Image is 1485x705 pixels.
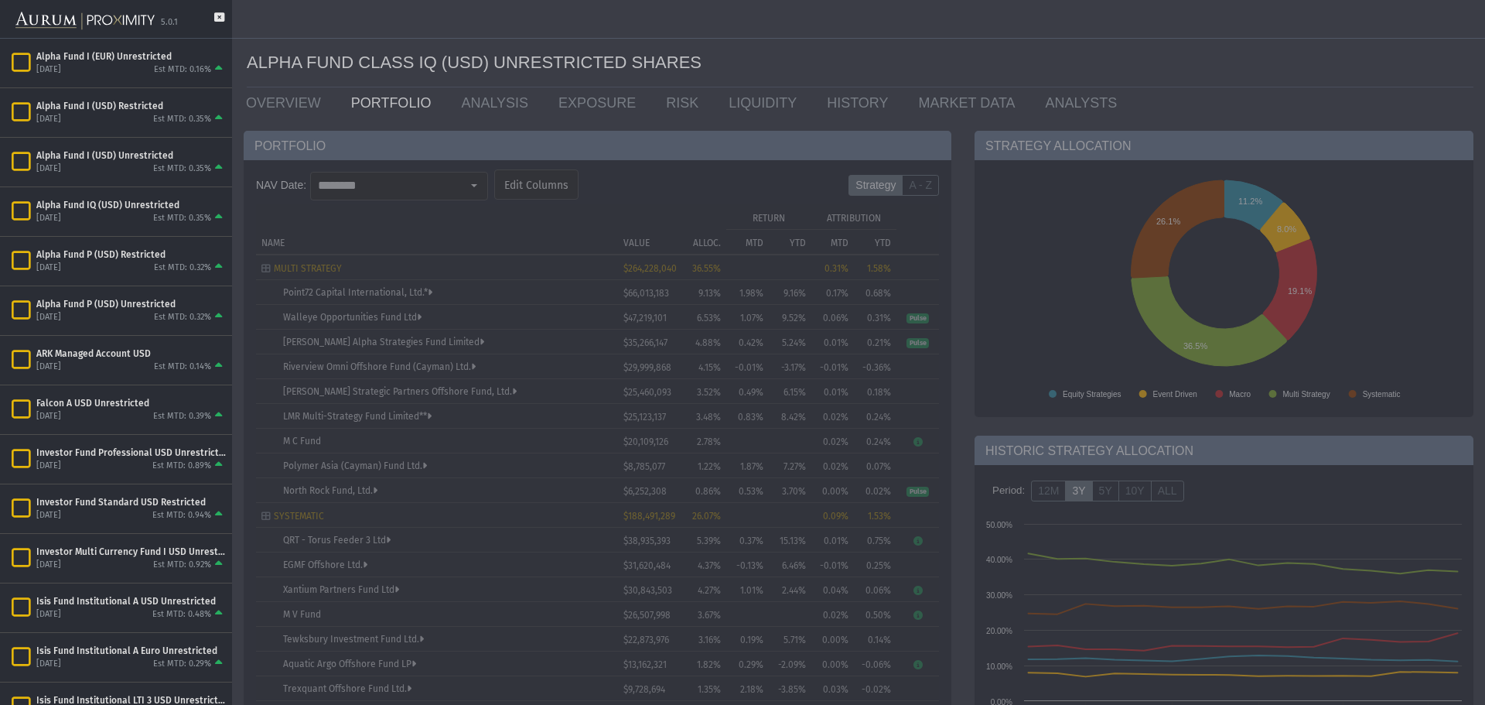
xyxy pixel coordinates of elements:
text: Equity Strategies [1063,390,1121,399]
p: YTD [875,238,891,248]
span: 0.86% [695,486,721,497]
td: 9.16% [769,280,811,305]
td: Column MTD [726,229,769,254]
div: ARK Managed Account USD [36,347,226,360]
div: 1.53% [859,511,891,522]
label: 10Y [1118,481,1152,502]
td: Column NAME [256,204,618,254]
a: QRT - Torus Feeder 3 Ltd [283,535,391,546]
td: 0.06% [811,305,854,330]
td: 0.53% [726,478,769,503]
div: Est MTD: 0.32% [154,312,211,323]
td: 0.75% [854,528,896,553]
div: Est MTD: 0.29% [153,659,211,670]
td: 0.31% [854,305,896,330]
span: 3.48% [696,412,721,423]
text: Multi Strategy [1283,390,1330,399]
td: 0.49% [726,379,769,404]
a: LIQUIDITY [717,87,815,118]
td: -3.85% [769,676,811,701]
td: 0.18% [854,379,896,404]
span: $6,252,308 [623,486,667,497]
td: 0.02% [811,602,854,627]
span: $35,266,147 [623,337,667,348]
label: A - Z [902,175,939,197]
span: $9,728,694 [623,684,665,695]
td: -0.01% [811,553,854,577]
div: HISTORIC STRATEGY ALLOCATION [975,436,1473,465]
div: [DATE] [36,114,61,125]
a: PORTFOLIO [340,87,450,118]
a: North Rock Fund, Ltd. [283,485,377,496]
td: -2.09% [769,652,811,676]
td: 0.02% [854,478,896,503]
span: $26,507,998 [623,610,671,621]
text: 10.00% [986,662,1012,671]
p: NAME [261,238,285,248]
div: [DATE] [36,560,61,571]
div: [DATE] [36,163,61,175]
div: [DATE] [36,312,61,323]
a: RISK [654,87,717,118]
a: Pulse [906,337,929,347]
a: M V Fund [283,609,321,620]
a: HISTORY [815,87,906,118]
td: -0.36% [854,354,896,379]
td: 0.25% [854,553,896,577]
span: SYSTEMATIC [274,511,324,522]
a: Walleye Opportunities Fund Ltd [283,312,422,323]
td: -0.01% [811,354,854,379]
a: [PERSON_NAME] Strategic Partners Offshore Fund, Ltd. [283,386,517,397]
td: 1.98% [726,280,769,305]
div: NAV Date: [256,172,310,199]
td: 0.06% [854,577,896,602]
td: 6.46% [769,553,811,577]
td: 15.13% [769,528,811,553]
p: RETURN [753,213,785,224]
a: Point72 Capital International, Ltd.* [283,287,432,298]
td: 0.21% [854,330,896,354]
label: 5Y [1092,481,1119,502]
text: 19.1% [1288,286,1312,296]
span: 1.82% [697,659,721,670]
span: 1.22% [698,461,721,472]
td: 7.27% [769,453,811,478]
a: OVERVIEW [234,87,340,118]
label: Strategy [848,175,903,197]
span: 4.37% [698,560,721,571]
div: 5.0.1 [161,17,178,29]
td: 6.15% [769,379,811,404]
label: 12M [1031,481,1066,502]
a: Polymer Asia (Cayman) Fund Ltd. [283,460,427,471]
td: 0.02% [811,404,854,429]
td: 0.14% [854,627,896,652]
td: 0.17% [811,280,854,305]
div: Investor Fund Professional USD Unrestricted [36,447,226,459]
div: Est MTD: 0.32% [154,262,211,274]
a: Tewksbury Investment Fund Ltd. [283,634,424,645]
div: Alpha Fund I (EUR) Unrestricted [36,50,226,63]
span: 3.16% [698,635,721,645]
div: [DATE] [36,213,61,224]
p: VALUE [623,238,650,248]
div: 0.09% [817,511,848,522]
div: 0.31% [817,263,848,274]
div: Est MTD: 0.35% [153,163,211,175]
a: LMR Multi-Strategy Fund Limited** [283,411,432,422]
div: STRATEGY ALLOCATION [975,131,1473,160]
div: Est MTD: 0.89% [152,460,211,472]
td: Column YTD [769,229,811,254]
td: 2.18% [726,676,769,701]
div: [DATE] [36,609,61,621]
span: 36.55% [692,263,721,274]
p: ALLOC. [693,238,721,248]
text: Systematic [1363,390,1401,399]
td: 0.04% [811,577,854,602]
span: $30,843,503 [623,585,672,596]
span: $66,013,183 [623,288,669,299]
text: Macro [1229,390,1251,399]
td: 0.01% [811,379,854,404]
div: Est MTD: 0.35% [153,213,211,224]
div: Est MTD: 0.94% [152,510,211,522]
td: Column VALUE [618,204,676,254]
